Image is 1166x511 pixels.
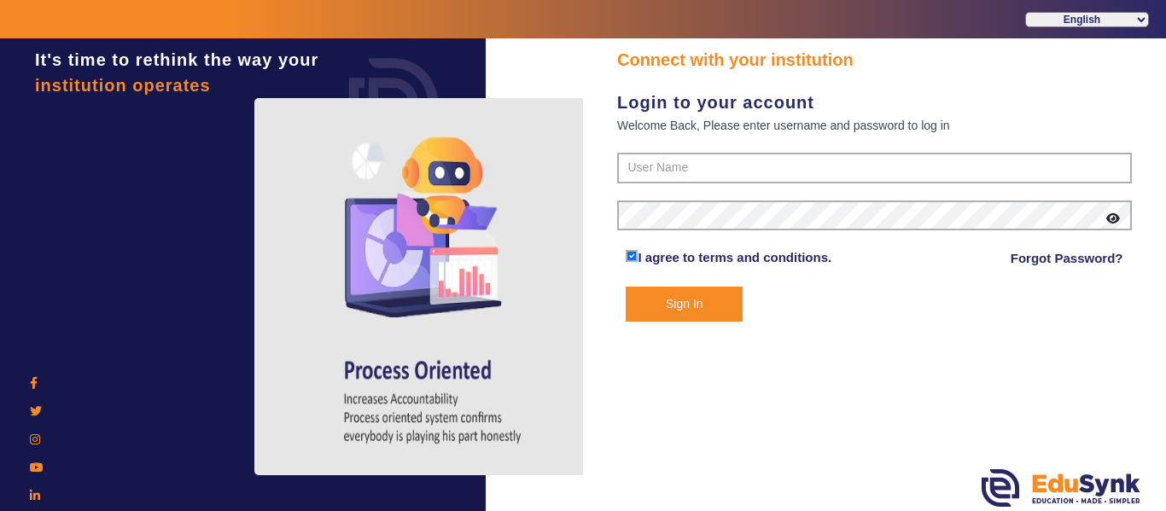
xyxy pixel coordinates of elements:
[626,287,743,322] button: Sign In
[329,38,458,166] img: login.png
[1011,248,1123,269] a: Forgot Password?
[617,115,1132,136] div: Welcome Back, Please enter username and password to log in
[617,153,1132,183] input: User Name
[617,90,1132,115] div: Login to your account
[35,50,318,69] span: It's time to rethink the way your
[254,98,613,475] img: login4.png
[638,250,831,264] a: I agree to terms and conditions.
[35,76,211,95] span: institution operates
[617,47,1132,73] div: Connect with your institution
[982,469,1140,507] img: edusynk.png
